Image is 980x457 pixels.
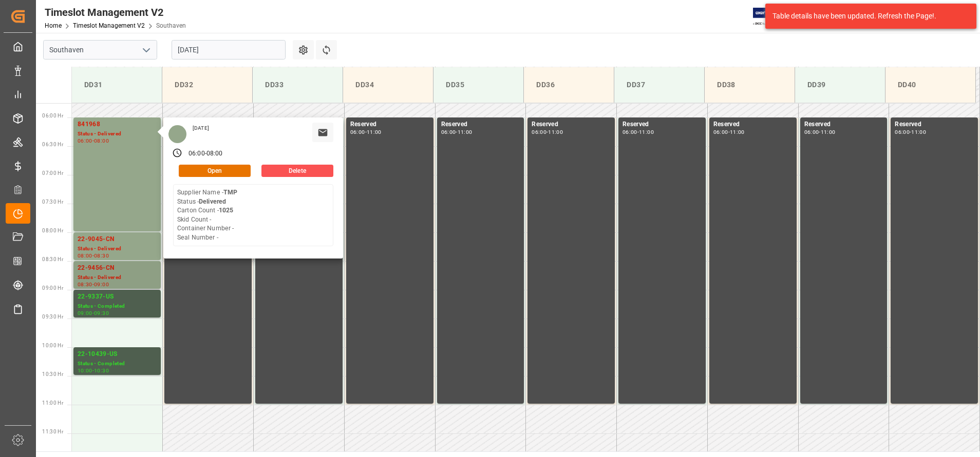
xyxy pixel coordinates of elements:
[753,8,788,26] img: Exertis%20JAM%20-%20Email%20Logo.jpg_1722504956.jpg
[821,130,836,134] div: 11:00
[456,130,457,134] div: -
[78,349,157,360] div: 22-10439-US
[351,75,425,94] div: DD34
[92,368,94,373] div: -
[819,130,820,134] div: -
[78,245,157,253] div: Status - Delivered
[171,75,244,94] div: DD32
[441,120,520,130] div: Reserved
[94,282,109,287] div: 09:00
[365,130,367,134] div: -
[78,302,157,311] div: Status - Completed
[713,130,728,134] div: 06:00
[138,42,154,58] button: open menu
[223,189,237,196] b: TMP
[772,11,962,22] div: Table details have been updated. Refresh the Page!.
[532,130,546,134] div: 06:00
[94,368,109,373] div: 10:30
[910,130,911,134] div: -
[42,343,63,348] span: 10:00 Hr
[94,311,109,315] div: 09:30
[189,149,205,158] div: 06:00
[205,149,206,158] div: -
[80,75,154,94] div: DD31
[42,285,63,291] span: 09:00 Hr
[42,199,63,205] span: 07:30 Hr
[804,130,819,134] div: 06:00
[189,125,213,132] div: [DATE]
[637,130,639,134] div: -
[78,263,157,273] div: 22-9456-CN
[367,130,382,134] div: 11:00
[42,314,63,320] span: 09:30 Hr
[623,130,637,134] div: 06:00
[42,113,63,118] span: 06:00 Hr
[441,130,456,134] div: 06:00
[350,130,365,134] div: 06:00
[728,130,730,134] div: -
[804,120,883,130] div: Reserved
[713,75,786,94] div: DD38
[78,234,157,245] div: 22-9045-CN
[78,273,157,282] div: Status - Delivered
[458,130,473,134] div: 11:00
[45,22,62,29] a: Home
[172,40,286,59] input: DD-MM-YYYY
[261,165,333,177] button: Delete
[895,130,910,134] div: 06:00
[623,120,702,130] div: Reserved
[911,130,926,134] div: 11:00
[177,188,237,242] div: Supplier Name - Status - Carton Count - Skid Count - Container Number - Seal Number -
[42,142,63,147] span: 06:30 Hr
[546,130,548,134] div: -
[78,311,92,315] div: 09:00
[78,130,157,138] div: Status - Delivered
[73,22,145,29] a: Timeslot Management V2
[548,130,563,134] div: 11:00
[78,368,92,373] div: 10:00
[895,120,974,130] div: Reserved
[94,253,109,258] div: 08:30
[78,253,92,258] div: 08:00
[261,75,334,94] div: DD33
[92,282,94,287] div: -
[94,138,109,143] div: 08:00
[350,120,429,130] div: Reserved
[92,138,94,143] div: -
[219,207,234,214] b: 1025
[92,253,94,258] div: -
[206,149,223,158] div: 08:00
[78,138,92,143] div: 06:00
[199,198,226,205] b: Delivered
[179,165,251,177] button: Open
[42,400,63,406] span: 11:00 Hr
[803,75,877,94] div: DD39
[894,75,967,94] div: DD40
[623,75,696,94] div: DD37
[45,5,186,20] div: Timeslot Management V2
[42,371,63,377] span: 10:30 Hr
[42,429,63,434] span: 11:30 Hr
[442,75,515,94] div: DD35
[42,256,63,262] span: 08:30 Hr
[78,292,157,302] div: 22-9337-US
[532,120,611,130] div: Reserved
[92,311,94,315] div: -
[730,130,745,134] div: 11:00
[42,228,63,233] span: 08:00 Hr
[713,120,793,130] div: Reserved
[532,75,606,94] div: DD36
[42,170,63,176] span: 07:00 Hr
[78,120,157,130] div: 841968
[78,360,157,368] div: Status - Completed
[78,282,92,287] div: 08:30
[639,130,654,134] div: 11:00
[43,40,157,59] input: Type to search/select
